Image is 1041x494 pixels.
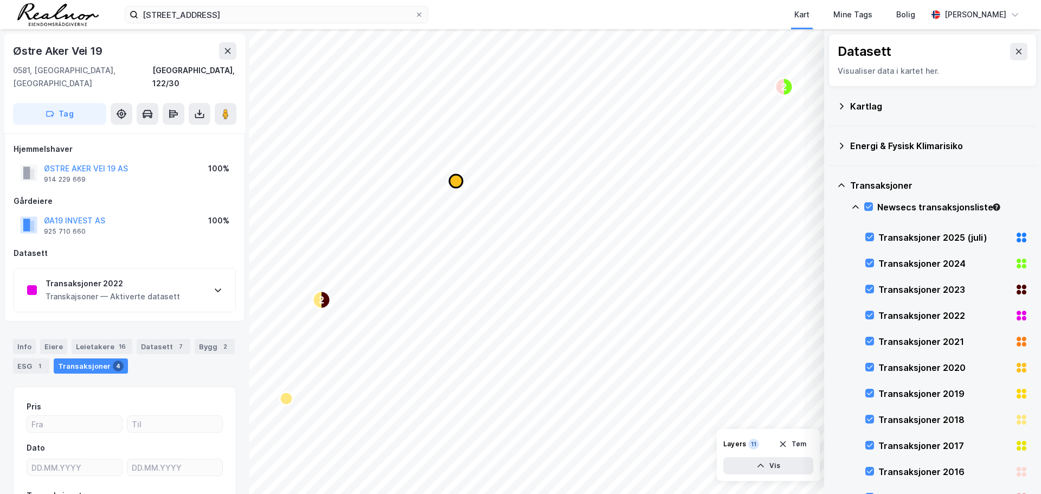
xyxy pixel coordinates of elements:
div: Visualiser data i kartet her. [838,65,1027,78]
div: Mine Tags [833,8,872,21]
div: Kontrollprogram for chat [987,442,1041,494]
div: Transaksjoner 2017 [878,439,1011,452]
iframe: Chat Widget [987,442,1041,494]
button: Vis [723,457,813,474]
div: [PERSON_NAME] [944,8,1006,21]
div: 11 [748,439,759,450]
div: Transaksjoner [54,358,128,374]
div: 914 229 669 [44,175,86,184]
div: Dato [27,441,45,454]
div: Kartlag [850,100,1028,113]
div: Map marker [313,291,330,309]
div: Kart [794,8,809,21]
div: 100% [208,214,229,227]
div: 2 [220,341,230,352]
div: Datasett [137,339,190,354]
div: 0581, [GEOGRAPHIC_DATA], [GEOGRAPHIC_DATA] [13,64,152,90]
div: Transaksjoner 2024 [878,257,1011,270]
div: Transaksjoner 2023 [878,283,1011,296]
text: 2 [782,82,787,92]
div: Newsecs transaksjonsliste [877,201,1028,214]
div: Bolig [896,8,915,21]
div: Transaksjoner 2020 [878,361,1011,374]
div: 925 710 660 [44,227,86,236]
div: Datasett [838,43,891,60]
input: Fra [27,416,122,432]
input: DD.MM.YYYY [127,459,222,476]
div: Eiere [40,339,67,354]
div: Transaksjoner 2019 [878,387,1011,400]
input: DD.MM.YYYY [27,459,122,476]
button: Tøm [772,435,813,453]
div: Map marker [449,175,462,188]
div: ESG [13,358,49,374]
div: Datasett [14,247,236,260]
div: Hjemmelshaver [14,143,236,156]
div: Leietakere [72,339,132,354]
div: 4 [113,361,124,371]
div: [GEOGRAPHIC_DATA], 122/30 [152,64,236,90]
div: Tooltip anchor [992,202,1001,212]
div: Layers [723,440,746,448]
div: Energi & Fysisk Klimarisiko [850,139,1028,152]
div: 16 [117,341,128,352]
div: Info [13,339,36,354]
div: Bygg [195,339,235,354]
div: Transaksjoner 2018 [878,413,1011,426]
button: Tag [13,103,106,125]
div: Map marker [280,392,293,405]
div: Map marker [775,78,793,95]
text: 2 [319,296,324,305]
input: Søk på adresse, matrikkel, gårdeiere, leietakere eller personer [138,7,415,23]
div: Pris [27,400,41,413]
div: 7 [175,341,186,352]
div: Transaksjoner 2022 [46,277,180,290]
div: 1 [34,361,45,371]
div: Transaksjoner 2022 [878,309,1011,322]
input: Til [127,416,222,432]
div: Transaksjoner 2025 (juli) [878,231,1011,244]
div: Østre Aker Vei 19 [13,42,105,60]
div: Gårdeiere [14,195,236,208]
div: 100% [208,162,229,175]
div: Transaksjoner [850,179,1028,192]
div: Transaksjoner 2021 [878,335,1011,348]
div: Transkajsoner — Aktiverte datasett [46,290,180,303]
img: realnor-logo.934646d98de889bb5806.png [17,3,99,26]
div: Transaksjoner 2016 [878,465,1011,478]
